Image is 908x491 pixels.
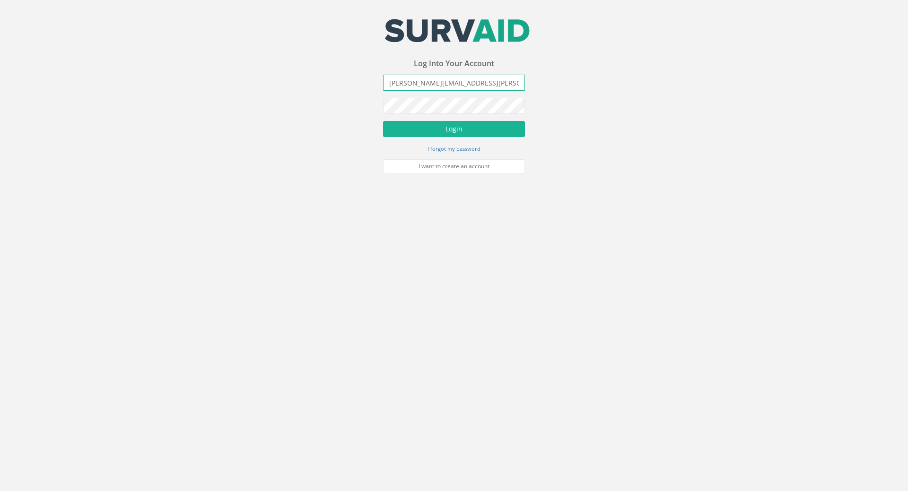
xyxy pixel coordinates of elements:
a: I forgot my password [428,144,480,153]
small: I forgot my password [428,145,480,152]
a: I want to create an account [383,159,525,173]
h3: Log Into Your Account [383,60,525,68]
input: Email [383,75,525,91]
button: Login [383,121,525,137]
